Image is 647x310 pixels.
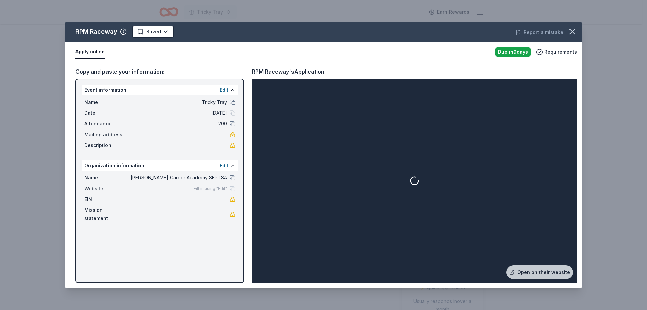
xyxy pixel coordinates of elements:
div: Event information [82,85,238,95]
span: Attendance [84,120,129,128]
span: Mailing address [84,131,129,139]
span: Requirements [544,48,577,56]
span: Name [84,98,129,106]
span: Tricky Tray [129,98,227,106]
span: EIN [84,195,129,203]
span: 200 [129,120,227,128]
div: RPM Raceway's Application [252,67,325,76]
a: Open on their website [506,265,573,279]
span: Saved [146,28,161,36]
button: Requirements [536,48,577,56]
button: Report a mistake [516,28,563,36]
span: Description [84,141,129,149]
span: Fill in using "Edit" [194,186,227,191]
span: Mission statement [84,206,129,222]
button: Saved [132,26,174,38]
span: Name [84,174,129,182]
span: [DATE] [129,109,227,117]
button: Edit [220,162,228,170]
div: Organization information [82,160,238,171]
span: [PERSON_NAME] Career Academy SEPTSA [129,174,227,182]
div: Copy and paste your information: [75,67,244,76]
span: Website [84,185,129,193]
button: Edit [220,86,228,94]
button: Apply online [75,45,105,59]
div: Due in 9 days [495,47,531,57]
span: Date [84,109,129,117]
div: RPM Raceway [75,26,117,37]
